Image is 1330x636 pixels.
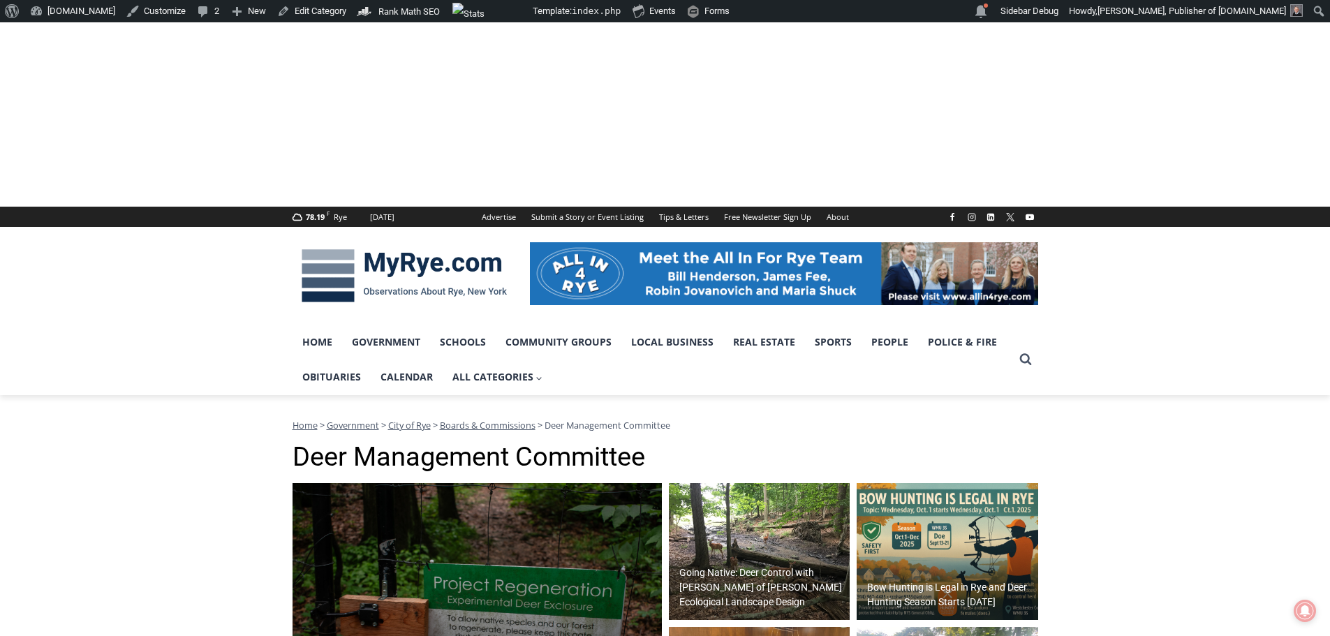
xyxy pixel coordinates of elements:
a: Linkedin [982,209,999,225]
img: (PHOTO: Bow hunting is legal in Rye. The deer hunting season starts October 1, 2025. Source: MyRy... [857,483,1038,620]
a: Going Native: Deer Control with [PERSON_NAME] of [PERSON_NAME] Ecological Landscape Design [669,483,850,620]
nav: Breadcrumbs [293,418,1038,432]
span: index.php [572,6,621,16]
h2: Going Native: Deer Control with [PERSON_NAME] of [PERSON_NAME] Ecological Landscape Design [679,565,847,609]
a: Calendar [371,360,443,394]
span: > [381,419,386,431]
img: MyRye.com [293,239,516,312]
span: F [327,209,330,217]
a: Community Groups [496,325,621,360]
span: Deer Management Committee [545,419,670,431]
a: Submit a Story or Event Listing [524,207,651,227]
a: X [1002,209,1019,225]
img: Views over 48 hours. Click for more Jetpack Stats. [452,3,531,20]
nav: Primary Navigation [293,325,1013,395]
a: All Categories [443,360,553,394]
div: Rye [334,211,347,223]
a: Home [293,419,318,431]
a: Instagram [963,209,980,225]
a: Advertise [474,207,524,227]
a: Facebook [944,209,961,225]
button: View Search Form [1013,347,1038,372]
a: Government [342,325,430,360]
span: All Categories [452,369,543,385]
a: Sports [805,325,862,360]
img: (PHOTO: Deer in the Rye Marshlands Conservancy. File photo. 2017.) [669,483,850,620]
a: Bow Hunting is Legal in Rye and Deer Hunting Season Starts [DATE] [857,483,1038,620]
a: People [862,325,918,360]
a: Free Newsletter Sign Up [716,207,819,227]
a: City of Rye [388,419,431,431]
nav: Secondary Navigation [474,207,857,227]
span: Rank Math SEO [378,6,440,17]
a: YouTube [1021,209,1038,225]
a: Schools [430,325,496,360]
a: Obituaries [293,360,371,394]
div: [DATE] [370,211,394,223]
a: Tips & Letters [651,207,716,227]
a: About [819,207,857,227]
a: Government [327,419,379,431]
span: [PERSON_NAME], Publisher of [DOMAIN_NAME] [1098,6,1286,16]
span: > [538,419,542,431]
a: Real Estate [723,325,805,360]
h2: Bow Hunting is Legal in Rye and Deer Hunting Season Starts [DATE] [867,580,1035,609]
span: 78.19 [306,212,325,222]
img: All in for Rye [530,242,1038,305]
span: > [433,419,438,431]
span: > [320,419,325,431]
a: Local Business [621,325,723,360]
h1: Deer Management Committee [293,441,1038,473]
a: Home [293,325,342,360]
a: Boards & Commissions [440,419,535,431]
a: Police & Fire [918,325,1007,360]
